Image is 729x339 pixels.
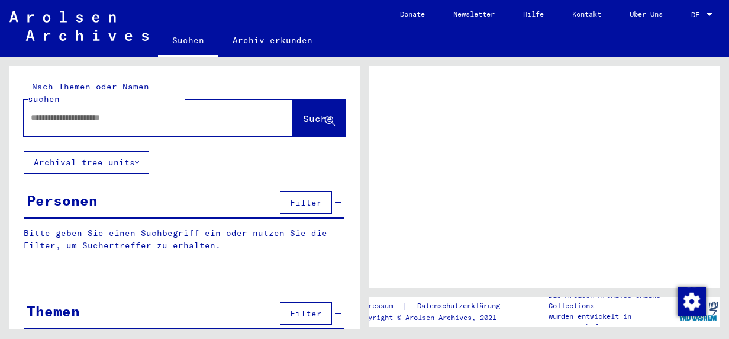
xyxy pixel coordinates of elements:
span: Suche [303,113,333,124]
span: DE [691,11,704,19]
img: Arolsen_neg.svg [9,11,149,41]
div: Themen [27,300,80,322]
div: Personen [27,190,98,211]
div: | [356,300,514,312]
p: wurden entwickelt in Partnerschaft mit [549,311,676,332]
a: Impressum [356,300,402,312]
span: Filter [290,308,322,319]
img: yv_logo.png [676,296,721,326]
p: Bitte geben Sie einen Suchbegriff ein oder nutzen Sie die Filter, um Suchertreffer zu erhalten. [24,227,344,252]
p: Copyright © Arolsen Archives, 2021 [356,312,514,323]
p: Die Arolsen Archives Online-Collections [549,290,676,311]
a: Datenschutzerklärung [408,300,514,312]
button: Suche [293,100,345,136]
mat-label: Nach Themen oder Namen suchen [28,81,149,104]
span: Filter [290,197,322,208]
a: Archiv erkunden [218,26,327,55]
button: Filter [280,191,332,214]
button: Filter [280,302,332,325]
img: Zustimmung ändern [678,287,706,316]
a: Suchen [158,26,218,57]
button: Archival tree units [24,151,149,174]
